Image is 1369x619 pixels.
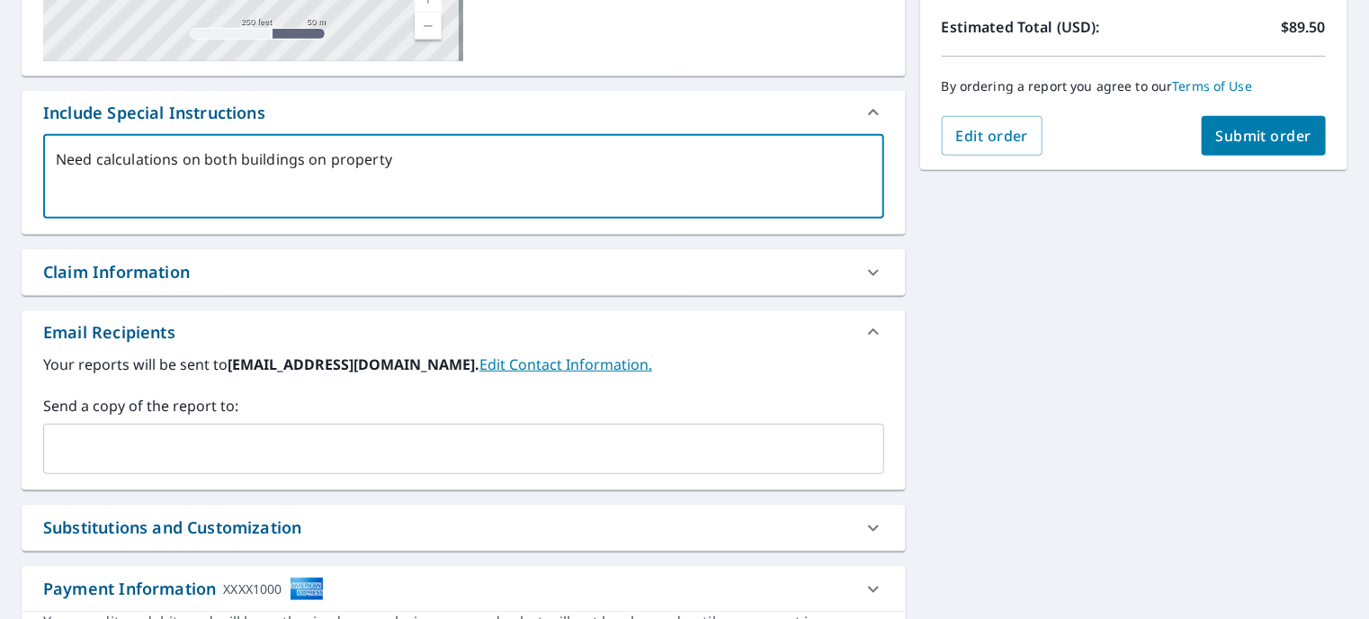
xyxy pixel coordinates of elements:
button: Edit order [942,116,1043,156]
div: Email Recipients [43,320,175,345]
p: Estimated Total (USD): [942,16,1134,38]
p: By ordering a report you agree to our [942,78,1326,94]
b: [EMAIL_ADDRESS][DOMAIN_NAME]. [228,354,479,374]
div: Email Recipients [22,310,906,354]
div: Substitutions and Customization [22,505,906,551]
p: $89.50 [1281,16,1326,38]
label: Your reports will be sent to [43,354,884,375]
a: EditContactInfo [479,354,652,374]
div: Substitutions and Customization [43,516,301,540]
textarea: Need calculations on both buildings on property [56,151,872,202]
span: Submit order [1216,126,1312,146]
button: Submit order [1202,116,1327,156]
div: Payment Information [43,577,324,601]
div: Claim Information [43,260,190,284]
a: Current Level 17, Zoom Out [415,13,442,40]
div: Include Special Instructions [43,101,265,125]
label: Send a copy of the report to: [43,395,884,417]
div: XXXX1000 [223,577,282,601]
div: Claim Information [22,249,906,295]
a: Terms of Use [1173,77,1253,94]
div: Payment InformationXXXX1000cardImage [22,566,906,612]
img: cardImage [290,577,324,601]
span: Edit order [956,126,1029,146]
div: Include Special Instructions [22,91,906,134]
